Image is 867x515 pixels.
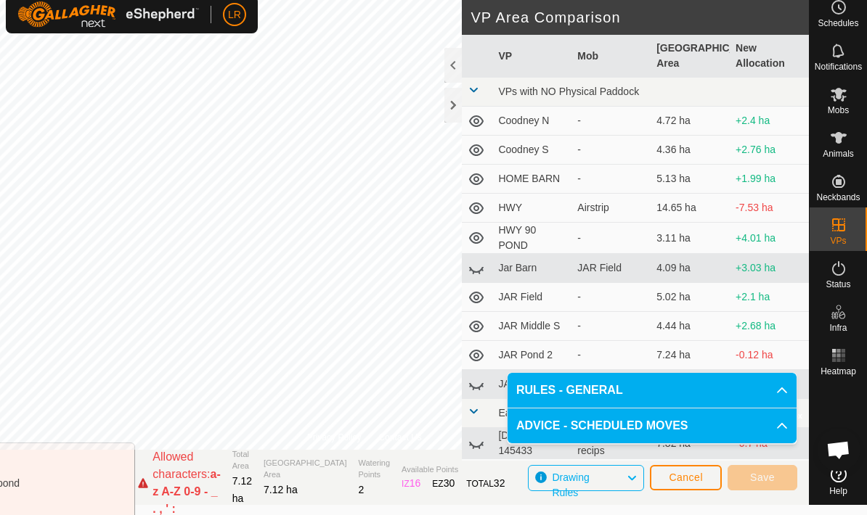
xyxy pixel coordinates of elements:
span: Available Points [402,463,505,476]
span: ADVICE - SCHEDULED MOVES [516,417,688,434]
td: JAR Field [492,283,571,312]
th: [GEOGRAPHIC_DATA] Area [651,35,730,78]
th: New Allocation [730,35,809,78]
div: 1st round recips [577,459,645,490]
span: LR [228,7,241,22]
div: EZ [432,476,455,491]
td: +2.68 ha [730,312,809,341]
span: Drawing Rules [552,471,589,498]
td: 14.65 ha [651,194,730,223]
td: 4.36 ha [651,136,730,165]
th: VP [492,35,571,78]
span: RULES - GENERAL [516,382,623,399]
span: Infra [829,324,847,332]
span: Heatmap [821,367,856,376]
button: Save [728,465,797,490]
span: Save [750,471,775,483]
span: 7.12 ha [232,475,252,504]
span: 16 [410,477,421,489]
td: 5.13 ha [651,165,730,194]
td: +2.76 ha [730,136,809,165]
td: HWY 90 POND [492,223,571,254]
div: - [577,113,645,128]
a: Contact Us [378,431,421,444]
p-accordion-header: RULES - GENERAL [508,373,797,408]
div: - [577,347,645,363]
td: +0.59 ha [730,370,809,399]
div: - [577,142,645,157]
div: - [577,171,645,186]
td: -1.34 ha [730,459,809,490]
div: - [577,318,645,334]
a: Privacy Policy [307,431,362,444]
span: Allowed characters: [152,450,210,480]
td: +2.4 ha [730,107,809,136]
span: 30 [444,477,455,489]
span: Total Area [232,448,252,472]
span: 7.12 ha [264,484,298,495]
td: -0.12 ha [730,341,809,370]
td: 7.24 ha [651,341,730,370]
td: East sod [492,459,571,490]
strong: a-z A-Z 0-9 - _ . , ' : [152,468,220,515]
a: Open chat [817,428,860,471]
td: 4.72 ha [651,107,730,136]
td: +4.01 ha [730,223,809,254]
td: 4.09 ha [651,254,730,283]
div: Airstrip [577,200,645,215]
span: 32 [494,477,505,489]
div: - [577,289,645,305]
p-accordion-header: ADVICE - SCHEDULED MOVES [508,408,797,443]
span: Notifications [815,62,862,71]
td: Jar Barn [492,254,571,283]
span: [GEOGRAPHIC_DATA] Area [264,457,347,481]
div: JAR Field [577,260,645,276]
td: 6.53 ha [651,370,730,399]
div: - [577,231,645,246]
td: +2.1 ha [730,283,809,312]
td: 3.11 ha [651,223,730,254]
th: Mob [571,35,651,78]
button: Cancel [650,465,722,490]
td: JAR Middle S [492,312,571,341]
span: Watering Points [359,457,391,481]
td: 5.02 ha [651,283,730,312]
span: 2 [359,484,365,495]
span: Animals [823,149,854,158]
td: 4.44 ha [651,312,730,341]
span: East sod [498,407,537,419]
td: [DATE] 145433 [492,428,571,459]
span: Help [829,487,847,495]
td: -7.53 ha [730,194,809,223]
td: JARpond 1 [492,370,571,399]
td: HWY [492,194,571,223]
td: HOME BARN [492,165,571,194]
img: Gallagher Logo [17,1,199,28]
div: IZ [402,476,420,491]
td: Coodney S [492,136,571,165]
a: Help [810,461,867,501]
td: +3.03 ha [730,254,809,283]
span: VPs with NO Physical Paddock [498,86,639,97]
td: +1.99 ha [730,165,809,194]
span: VPs [830,236,846,245]
td: Coodney N [492,107,571,136]
span: Cancel [669,471,703,483]
div: TOTAL [466,476,505,491]
h2: VP Area Comparison [471,9,809,26]
span: Status [826,280,850,289]
td: JAR Pond 2 [492,341,571,370]
span: Schedules [818,19,858,28]
span: Neckbands [816,193,860,202]
td: 8.46 ha [651,459,730,490]
span: Mobs [828,106,849,115]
